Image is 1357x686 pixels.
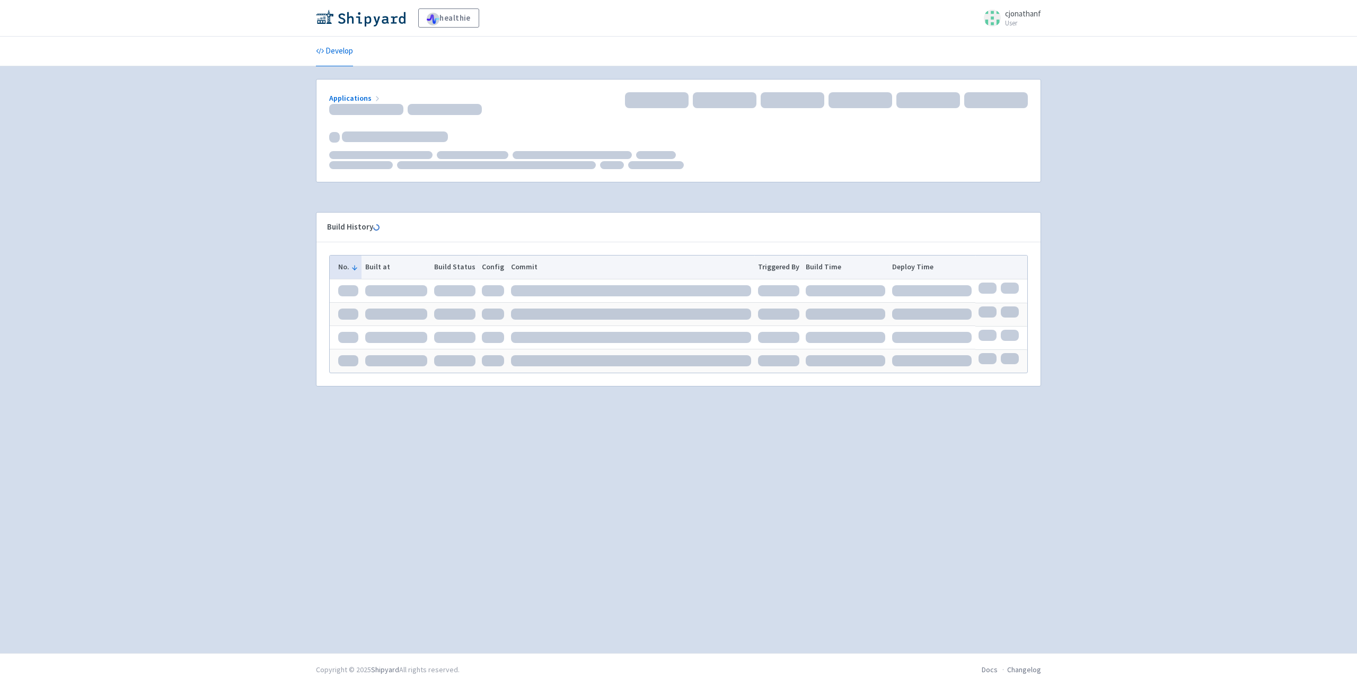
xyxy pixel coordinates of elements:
[338,261,358,272] button: No.
[977,10,1041,27] a: cjonathanf User
[430,256,479,279] th: Build Status
[362,256,430,279] th: Built at
[982,665,998,674] a: Docs
[1007,665,1041,674] a: Changelog
[327,221,1013,233] div: Build History
[1005,20,1041,27] small: User
[803,256,889,279] th: Build Time
[371,665,399,674] a: Shipyard
[418,8,479,28] a: healthie
[1005,8,1041,19] span: cjonathanf
[479,256,508,279] th: Config
[316,10,406,27] img: Shipyard logo
[316,664,460,675] div: Copyright © 2025 All rights reserved.
[508,256,755,279] th: Commit
[329,93,382,103] a: Applications
[889,256,975,279] th: Deploy Time
[754,256,803,279] th: Triggered By
[316,37,353,66] a: Develop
